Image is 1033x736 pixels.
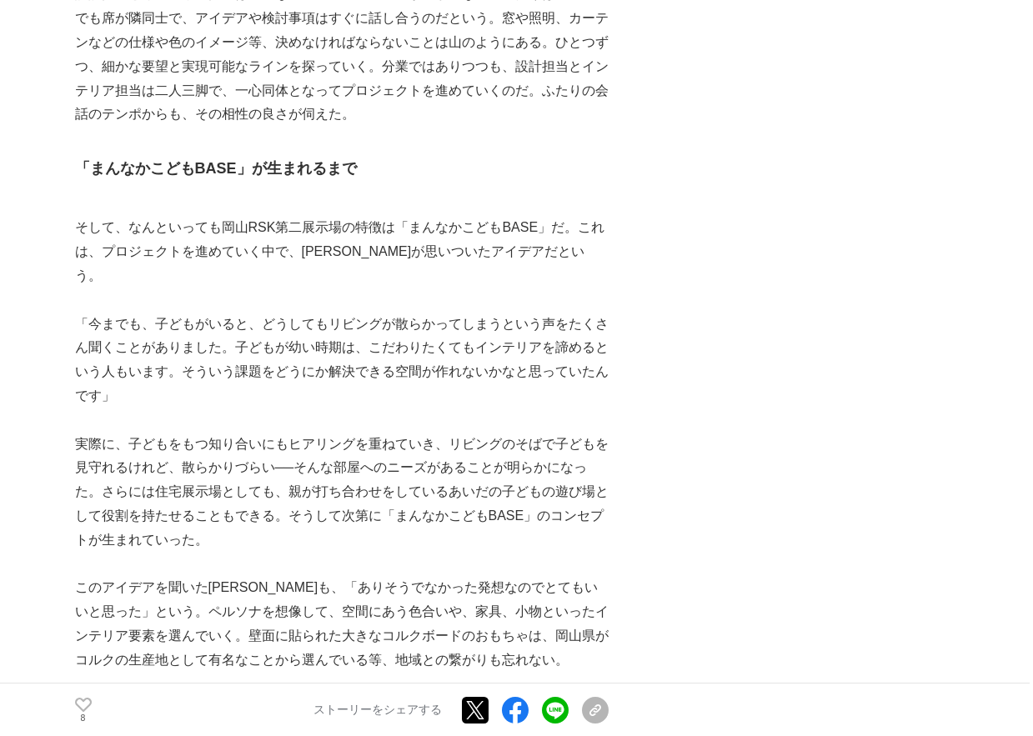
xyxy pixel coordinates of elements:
p: 8 [75,713,92,722]
p: このアイデアを聞いた[PERSON_NAME]も、「ありそうでなかった発想なのでとてもいいと思った」という。ペルソナを想像して、空間にあう色合いや、家具、小物といったインテリア要素を選んでいく。... [75,576,609,672]
p: 「今までも、子どもがいると、どうしてもリビングが散らかってしまうという声をたくさん聞くことがありました。子どもが幼い時期は、こだわりたくてもインテリアを諦めるという人もいます。そういう課題をどう... [75,313,609,408]
h3: 「まんなかこどもBASE」が生まれるまで [75,157,609,181]
p: そして、なんといっても岡山RSK第二展示場の特徴は「まんなかこどもBASE」だ。これは、プロジェクトを進めていく中で、[PERSON_NAME]が思いついたアイデアだという。 [75,216,609,288]
p: 実際に、子どもをもつ知り合いにもヒアリングを重ねていき、リビングのそばで子どもを見守れるけれど、散らかりづらい──そんな部屋へのニーズがあることが明らかになった。さらには住宅展示場としても、親が... [75,433,609,553]
p: ストーリーをシェアする [313,703,442,718]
